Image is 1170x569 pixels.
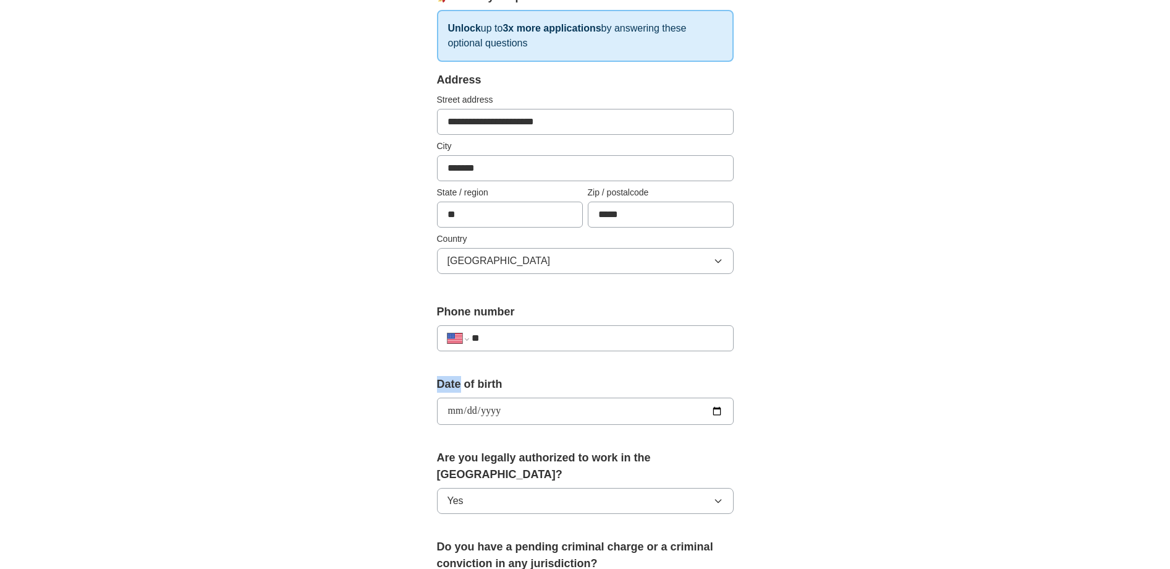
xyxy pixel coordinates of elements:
label: Are you legally authorized to work in the [GEOGRAPHIC_DATA]? [437,450,734,483]
label: State / region [437,186,583,199]
button: [GEOGRAPHIC_DATA] [437,248,734,274]
button: Yes [437,488,734,514]
span: Yes [447,494,464,508]
strong: Unlock [448,23,481,33]
div: Address [437,72,734,88]
label: Phone number [437,304,734,320]
label: Zip / postalcode [588,186,734,199]
strong: 3x more applications [502,23,601,33]
label: City [437,140,734,153]
label: Date of birth [437,376,734,393]
p: up to by answering these optional questions [437,10,734,62]
label: Country [437,233,734,246]
span: [GEOGRAPHIC_DATA] [447,254,551,268]
label: Street address [437,93,734,106]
